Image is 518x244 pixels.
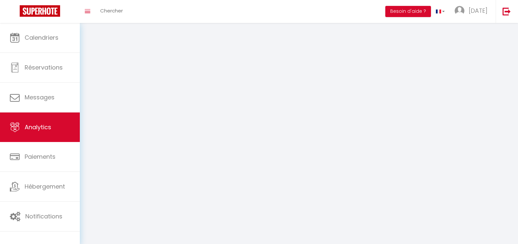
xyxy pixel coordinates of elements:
img: Super Booking [20,5,60,17]
span: Chercher [100,7,123,14]
span: Paiements [25,152,56,161]
button: Besoin d'aide ? [385,6,431,17]
img: ... [455,6,464,16]
img: logout [503,7,511,15]
span: Hébergement [25,182,65,191]
span: Notifications [25,212,62,220]
span: Analytics [25,123,51,131]
span: Réservations [25,63,63,71]
span: Calendriers [25,33,58,42]
span: [DATE] [469,7,487,15]
span: Messages [25,93,55,101]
